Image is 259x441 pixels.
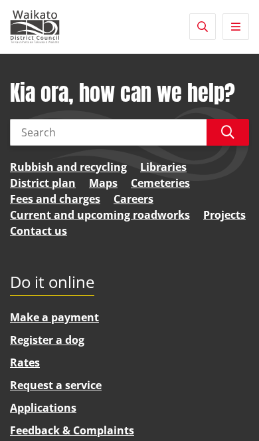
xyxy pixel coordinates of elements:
[89,175,118,191] a: Maps
[10,223,67,239] a: Contact us
[203,207,246,223] a: Projects
[10,355,40,370] a: Rates
[131,175,190,191] a: Cemeteries
[10,119,207,146] input: Search input
[10,400,76,415] a: Applications
[10,175,76,191] a: District plan
[140,159,187,175] a: Libraries
[10,159,127,175] a: Rubbish and recycling
[10,273,94,296] h2: Do it online
[10,10,60,43] img: Waikato District Council - Te Kaunihera aa Takiwaa o Waikato
[10,80,249,106] h1: Kia ora, how can we help?
[10,191,100,207] a: Fees and charges
[114,191,153,207] a: Careers
[10,333,84,347] a: Register a dog
[10,310,99,325] a: Make a payment
[10,378,102,392] a: Request a service
[10,423,134,438] a: Feedback & Complaints
[10,207,190,223] a: Current and upcoming roadworks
